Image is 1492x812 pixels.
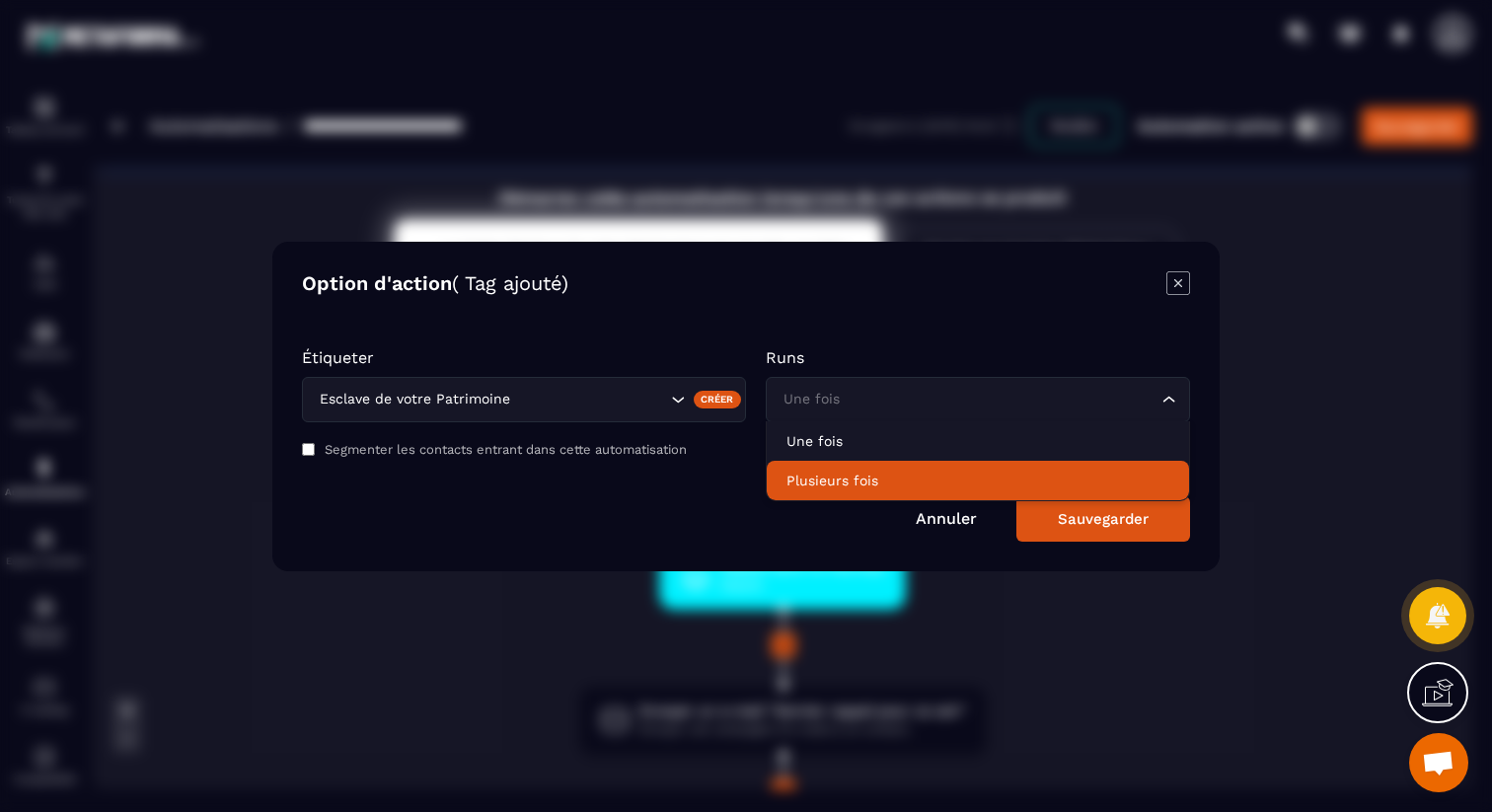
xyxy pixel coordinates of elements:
input: Search for option [514,389,666,410]
div: Search for option [302,377,746,422]
span: ( Tag ajouté) [452,271,568,295]
div: Créer [694,390,742,407]
button: Sauvegarder [1016,496,1190,542]
div: Sauvegarder [1058,510,1149,528]
div: Search for option [766,377,1190,422]
a: Annuler [916,509,977,528]
p: Une fois [786,431,1169,451]
span: Esclave de votre Patrimoine [315,389,514,410]
h4: Option d'action [302,271,568,299]
label: Segmenter les contacts entrant dans cette automatisation [325,442,687,457]
p: Étiqueter [302,348,746,367]
div: Ouvrir le chat [1409,733,1468,792]
p: Plusieurs fois [786,471,1169,490]
input: Search for option [779,389,1157,410]
p: Runs [766,348,1190,367]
